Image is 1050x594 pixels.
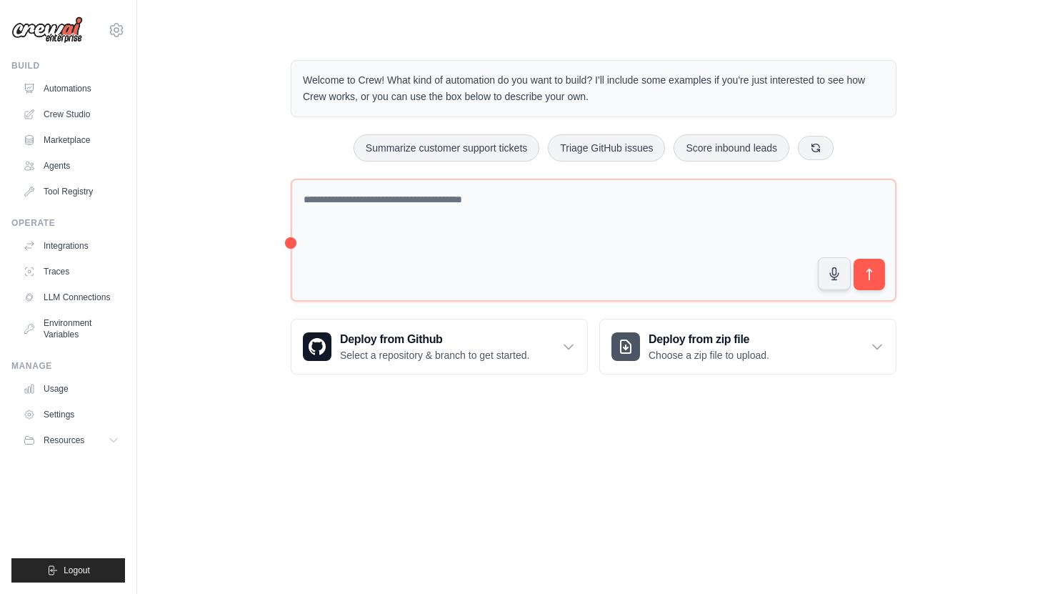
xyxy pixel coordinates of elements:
a: Tool Registry [17,180,125,203]
a: Integrations [17,234,125,257]
h3: Deploy from Github [340,331,529,348]
button: Logout [11,558,125,583]
a: Environment Variables [17,312,125,346]
a: Marketplace [17,129,125,152]
img: Logo [11,16,83,44]
button: Score inbound leads [674,134,789,162]
a: LLM Connections [17,286,125,309]
a: Agents [17,154,125,177]
button: Summarize customer support tickets [354,134,539,162]
div: Operate [11,217,125,229]
button: Triage GitHub issues [548,134,665,162]
a: Usage [17,377,125,400]
a: Traces [17,260,125,283]
a: Settings [17,403,125,426]
div: Build [11,60,125,71]
div: Manage [11,360,125,372]
span: Logout [64,565,90,576]
p: Welcome to Crew! What kind of automation do you want to build? I'll include some examples if you'... [303,72,884,105]
a: Crew Studio [17,103,125,126]
span: Resources [44,435,84,446]
a: Automations [17,77,125,100]
h3: Deploy from zip file [649,331,769,348]
p: Select a repository & branch to get started. [340,348,529,362]
p: Choose a zip file to upload. [649,348,769,362]
button: Resources [17,429,125,452]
